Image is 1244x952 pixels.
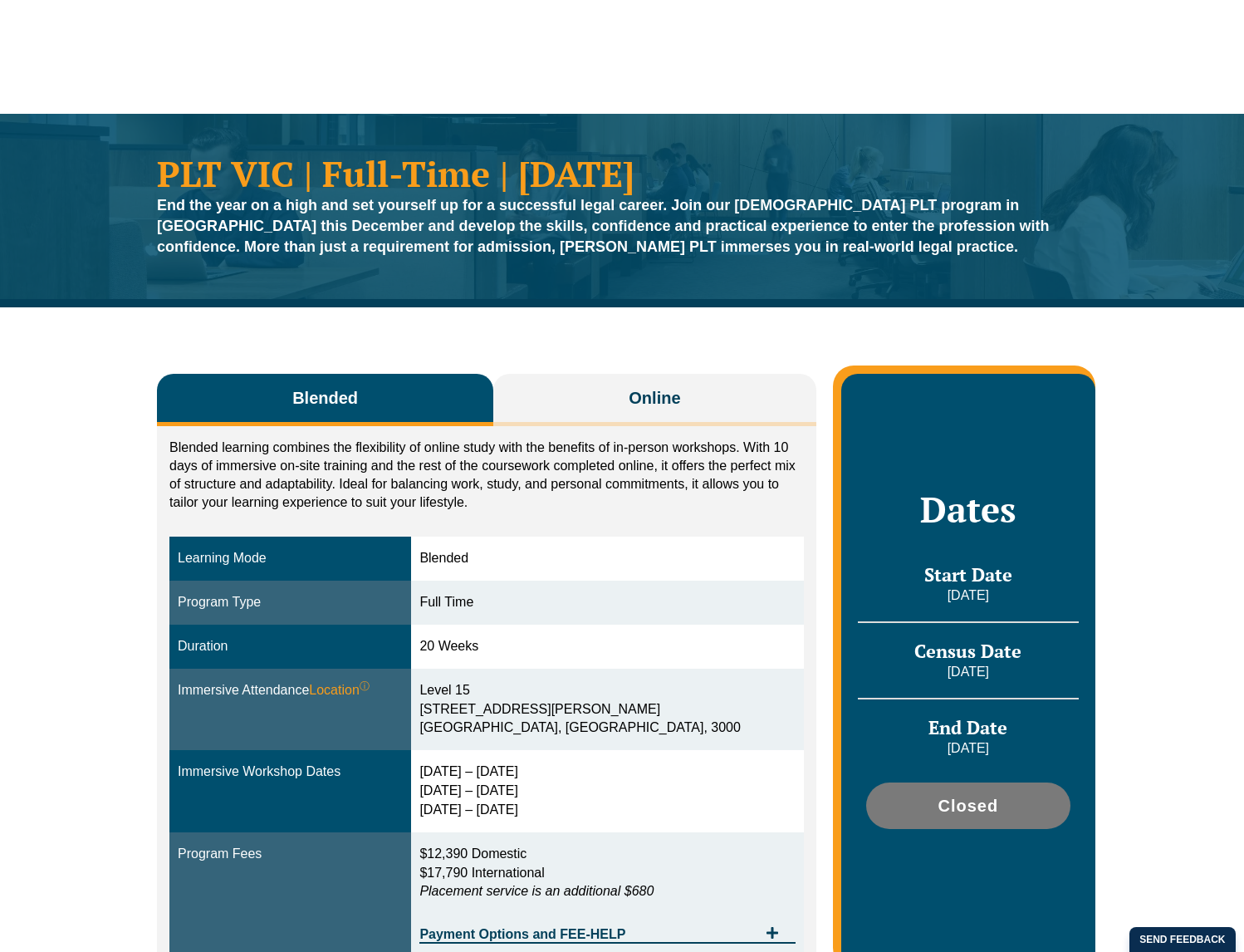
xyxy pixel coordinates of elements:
[419,866,544,880] span: $17,790 International
[419,846,526,861] span: $12,390 Domestic
[419,637,795,656] div: 20 Weeks
[309,681,370,700] span: Location
[419,549,795,568] div: Blended
[178,763,403,782] div: Immersive Workshop Dates
[178,845,403,864] div: Program Fees
[178,593,403,612] div: Program Type
[419,928,757,941] span: Payment Options and FEE-HELP
[866,783,1070,829] a: Closed
[178,637,403,656] div: Duration
[157,197,1050,255] strong: End the year on a high and set yourself up for a successful legal career. Join our [DEMOGRAPHIC_D...
[178,681,403,700] div: Immersive Attendance
[858,663,1079,681] p: [DATE]
[858,739,1079,758] p: [DATE]
[924,562,1012,586] span: Start Date
[914,639,1021,663] span: Census Date
[419,884,654,898] em: Placement service is an additional $680
[928,715,1007,739] span: End Date
[419,681,795,739] div: Level 15 [STREET_ADDRESS][PERSON_NAME] [GEOGRAPHIC_DATA], [GEOGRAPHIC_DATA], 3000
[178,549,403,568] div: Learning Mode
[858,488,1079,530] h2: Dates
[858,586,1079,605] p: [DATE]
[938,797,998,814] span: Closed
[629,386,680,410] span: Online
[360,680,370,692] sup: ⓘ
[292,386,358,410] span: Blended
[157,155,1087,191] h1: PLT VIC | Full-Time | [DATE]
[419,593,795,612] div: Full Time
[419,763,795,820] div: [DATE] – [DATE] [DATE] – [DATE] [DATE] – [DATE]
[169,439,804,512] p: Blended learning combines the flexibility of online study with the benefits of in-person workshop...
